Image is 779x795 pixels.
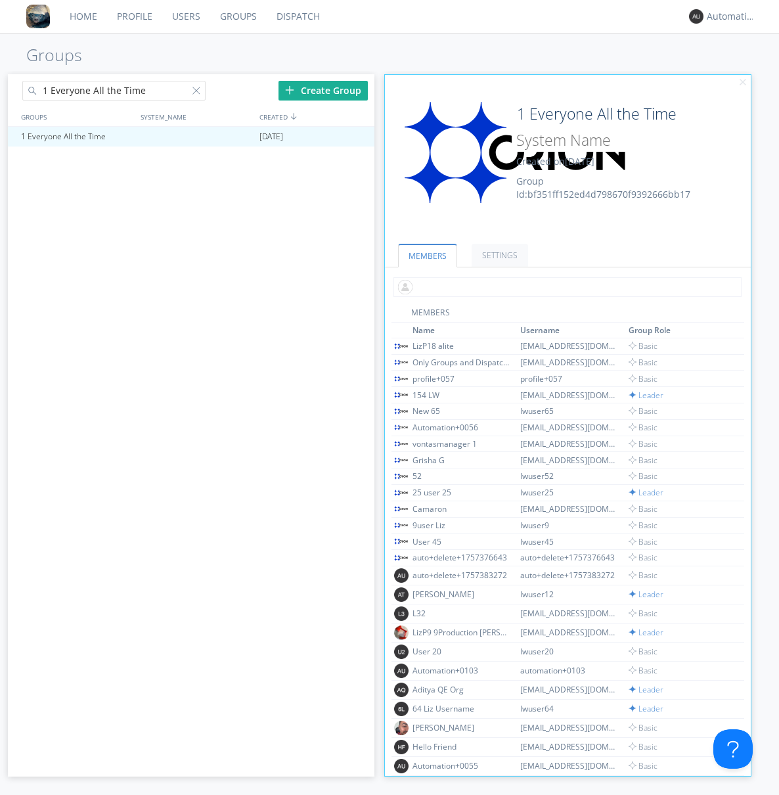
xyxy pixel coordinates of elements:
div: Automation+0004 [707,10,756,23]
span: Group Id: bf351ff152ed4d798670f9392666bb17 [516,175,690,200]
div: [PERSON_NAME] [412,722,511,733]
input: Group Name [512,102,686,126]
span: Leader [629,589,663,600]
div: 25 user 25 [412,487,511,498]
input: Search groups [22,81,206,101]
th: Toggle SortBy [627,323,730,338]
img: orion-labs-logo.svg [394,424,409,430]
span: Leader [629,684,663,695]
img: orion-labs-logo.svg [395,102,651,204]
div: [EMAIL_ADDRESS][DOMAIN_NAME] [520,340,619,352]
input: System Name [512,129,686,152]
div: profile+057 [412,373,511,384]
span: Basic [629,570,657,581]
div: CREATED [256,107,376,126]
span: Basic [629,608,657,619]
div: 1 Everyone All the Time [18,127,136,147]
th: Toggle SortBy [518,323,626,338]
div: LizP18 alite [412,340,511,352]
img: 373638.png [394,645,409,659]
img: orion-labs-logo.svg [394,408,409,414]
img: orion-labs-logo.svg [394,538,409,544]
div: lwuser9 [520,520,619,531]
a: MEMBERS [398,244,457,267]
span: Created on [516,155,594,168]
img: orion-labs-logo.svg [394,555,409,560]
div: [EMAIL_ADDRESS][DOMAIN_NAME] [520,722,619,733]
div: Automation+0055 [412,760,511,771]
div: [EMAIL_ADDRESS][DOMAIN_NAME] [520,503,619,514]
img: 373638.png [689,9,703,24]
div: Automation+0103 [412,665,511,676]
div: profile+057 [520,373,619,384]
div: [EMAIL_ADDRESS][DOMAIN_NAME] [520,357,619,368]
div: [EMAIL_ADDRESS][DOMAIN_NAME] [520,741,619,752]
div: auto+delete+1757383272 [520,570,619,581]
div: 52 [412,470,511,482]
div: Aditya QE Org [412,684,511,695]
span: Basic [629,520,657,531]
span: Basic [629,340,657,352]
th: Toggle SortBy [411,323,518,338]
span: [DATE] [565,155,594,168]
img: 373638.png [394,664,409,678]
div: 64 Liz Username [412,703,511,714]
img: orion-labs-logo.svg [394,457,409,463]
div: auto+delete+1757376643 [520,552,619,563]
div: Automation+0056 [412,422,511,433]
img: plus.svg [285,85,294,95]
div: 154 LW [412,390,511,401]
img: orion-labs-logo.svg [394,392,409,397]
div: [EMAIL_ADDRESS][DOMAIN_NAME] [520,455,619,466]
div: LizP9 9Production [PERSON_NAME] [412,627,511,638]
div: Hello Friend [412,741,511,752]
div: Only Groups and Dispatch Tabs [412,357,511,368]
span: Basic [629,536,657,547]
div: L32 [412,608,511,619]
div: MEMBERS [391,307,745,323]
span: Basic [629,760,657,771]
div: User 20 [412,646,511,657]
div: lwuser25 [520,487,619,498]
div: GROUPS [18,107,134,126]
img: 373638.png [394,759,409,773]
span: [DATE] [259,127,283,147]
span: Basic [629,357,657,368]
img: orion-labs-logo.svg [394,473,409,479]
span: Basic [629,470,657,482]
div: User 45 [412,536,511,547]
img: 373638.png [394,568,409,583]
span: Basic [629,552,657,563]
div: Grisha G [412,455,511,466]
div: lwuser65 [520,405,619,417]
a: SETTINGS [472,244,528,267]
span: Basic [629,722,657,733]
span: Basic [629,438,657,449]
div: Create Group [278,81,368,101]
div: [PERSON_NAME] [412,589,511,600]
span: Leader [629,627,663,638]
div: [EMAIL_ADDRESS][DOMAIN_NAME] [520,608,619,619]
img: orion-labs-logo.svg [394,359,409,365]
span: Basic [629,503,657,514]
img: 373638.png [394,740,409,754]
span: Basic [629,646,657,657]
a: 1 Everyone All the Time[DATE] [8,127,374,147]
span: Leader [629,487,663,498]
span: Basic [629,455,657,466]
input: Type name of user to add to group [393,277,742,297]
div: lwuser20 [520,646,619,657]
div: [EMAIL_ADDRESS][DOMAIN_NAME] [520,390,619,401]
div: lwuser52 [520,470,619,482]
div: Camaron [412,503,511,514]
span: Leader [629,703,663,714]
span: Basic [629,741,657,752]
div: [EMAIL_ADDRESS][DOMAIN_NAME] [520,627,619,638]
div: lwuser12 [520,589,619,600]
div: lwuser64 [520,703,619,714]
div: New 65 [412,405,511,417]
img: 373638.png [394,587,409,602]
img: orion-labs-logo.svg [394,522,409,528]
div: [EMAIL_ADDRESS][DOMAIN_NAME] [520,684,619,695]
img: orion-labs-logo.svg [394,441,409,447]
